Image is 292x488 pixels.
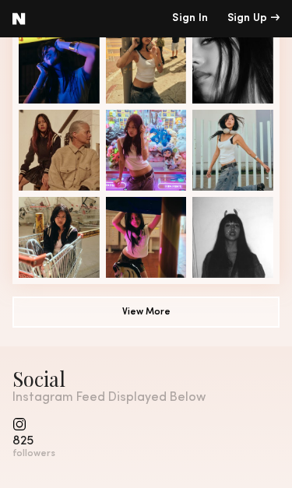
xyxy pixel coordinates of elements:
[12,297,280,328] button: View More
[12,391,280,405] div: Instagram Feed Displayed Below
[12,448,55,460] div: followers
[12,436,55,448] div: 825
[12,365,280,391] div: Social
[172,13,208,24] a: Sign In
[227,13,280,24] div: Sign Up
